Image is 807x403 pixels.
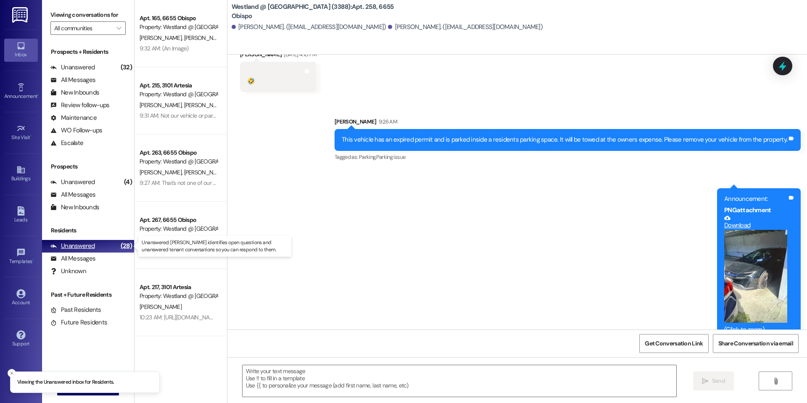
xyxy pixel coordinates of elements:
div: Apt. 215, 3101 Artesia [140,81,217,90]
div: Prospects + Residents [42,47,134,56]
div: (4) [122,176,134,189]
div: 9:26 AM [377,117,397,126]
div: [DATE] 4:10 PM [282,50,316,59]
button: Share Conversation via email [713,334,799,353]
div: WO Follow-ups [50,126,102,135]
i:  [702,378,708,385]
div: 10:23 AM: [URL][DOMAIN_NAME] [140,313,219,321]
span: Send [712,377,725,385]
div: Apt. 267, 6655 Obispo [140,216,217,224]
i:  [116,25,121,32]
a: Templates • [4,245,38,268]
div: (28) [119,240,134,253]
p: Viewing the Unanswered inbox for Residents. [17,379,114,386]
div: Escalate [50,139,83,148]
span: Parking issue [376,153,406,161]
div: All Messages [50,190,95,199]
a: Download [724,215,787,229]
span: • [37,92,39,98]
div: [PERSON_NAME]. ([EMAIL_ADDRESS][DOMAIN_NAME]) [388,23,543,32]
i:  [773,378,779,385]
div: Unanswered [50,63,95,72]
span: [PERSON_NAME] [184,169,226,176]
b: Westland @ [GEOGRAPHIC_DATA] (3388): Apt. 258, 6655 Obispo [232,3,400,21]
span: Get Conversation Link [645,339,703,348]
div: Tagged as: [335,151,801,163]
div: Past Residents [50,306,101,314]
span: [PERSON_NAME] [140,303,182,311]
span: [PERSON_NAME] [184,34,226,42]
input: All communities [54,21,112,35]
div: 🤣 [247,68,255,86]
button: Send [693,371,734,390]
a: Site Visit • [4,121,38,144]
div: [PERSON_NAME] [335,117,801,129]
div: Unanswered [50,242,95,250]
div: [PERSON_NAME]. ([EMAIL_ADDRESS][DOMAIN_NAME]) [232,23,386,32]
div: (32) [119,61,134,74]
span: [PERSON_NAME] [140,34,184,42]
div: Property: Westland @ [GEOGRAPHIC_DATA] (3388) [140,224,217,233]
div: All Messages [50,76,95,84]
button: Zoom image [724,230,787,322]
div: Property: Westland @ [GEOGRAPHIC_DATA] (3388) [140,157,217,166]
div: [PERSON_NAME] [240,50,316,62]
span: [PERSON_NAME] [140,101,184,109]
div: Maintenance [50,113,97,122]
button: Get Conversation Link [639,334,708,353]
div: Apt. 263, 6655 Obispo [140,148,217,157]
div: New Inbounds [50,203,99,212]
div: Future Residents [50,318,107,327]
a: Leads [4,204,38,227]
div: Announcement: [724,195,787,203]
div: 9:27 AM: That's not one of our vehicles [140,179,232,187]
div: Property: Westland @ [GEOGRAPHIC_DATA] (3388) [140,292,217,300]
a: Buildings [4,163,38,185]
div: Residents [42,226,134,235]
div: Property: Westland @ [GEOGRAPHIC_DATA] (3388) [140,23,217,32]
div: Past + Future Residents [42,290,134,299]
div: 9:32 AM: (An Image) [140,45,189,52]
div: Review follow-ups [50,101,109,110]
div: Apt. 165, 6655 Obispo [140,14,217,23]
span: Parking , [359,153,376,161]
div: Property: Westland @ [GEOGRAPHIC_DATA] (3388) [140,90,217,99]
a: Inbox [4,39,38,61]
span: • [30,133,32,139]
div: New Inbounds [50,88,99,97]
div: Apt. 217, 3101 Artesia [140,283,217,292]
div: All Messages [50,254,95,263]
div: (Click to zoom) [724,325,787,334]
span: [PERSON_NAME] [140,169,184,176]
div: Unanswered [50,178,95,187]
div: Unknown [50,267,86,276]
a: Account [4,287,38,309]
label: Viewing conversations for [50,8,126,21]
div: 9:31 AM: Not our vehicle or parking space. [140,112,240,119]
b: PNG attachment [724,206,771,214]
div: Prospects [42,162,134,171]
a: Support [4,328,38,350]
span: Share Conversation via email [718,339,793,348]
button: Close toast [8,369,16,377]
span: [PERSON_NAME] [184,101,226,109]
img: ResiDesk Logo [12,7,29,23]
p: Unanswered: [PERSON_NAME] identifies open questions and unanswered tenant conversations so you ca... [142,239,288,253]
span: • [32,257,34,263]
div: This vehicle has an expired permit and is parked inside a residents parking space. It will be tow... [342,135,787,144]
